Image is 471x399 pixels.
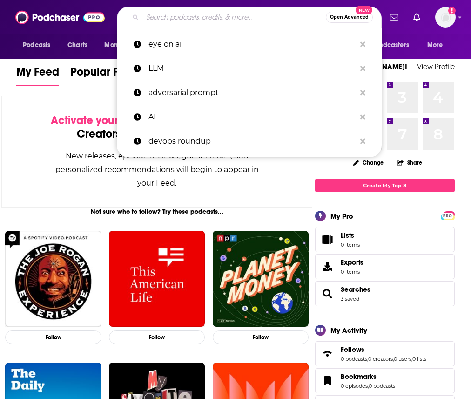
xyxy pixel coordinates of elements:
span: Exports [341,258,363,267]
span: PRO [442,213,453,220]
button: Share [397,153,423,172]
a: 3 saved [341,296,359,302]
p: devops roundup [148,129,356,153]
div: My Activity [330,326,367,335]
div: Not sure who to follow? Try these podcasts... [1,208,312,216]
a: 0 users [394,356,411,362]
img: This American Life [109,231,205,327]
button: Change [347,157,389,168]
img: User Profile [435,7,456,28]
div: New releases, episode reviews, guest credits, and personalized recommendations will begin to appe... [48,149,265,190]
a: 0 creators [368,356,393,362]
span: , [411,356,412,362]
span: Lists [341,231,360,240]
button: open menu [98,36,149,54]
p: AI [148,105,356,129]
a: Follows [318,347,337,360]
span: , [368,383,369,389]
a: PRO [442,212,453,219]
button: Follow [109,330,205,344]
span: Monitoring [104,39,137,52]
span: Bookmarks [315,368,455,393]
span: 0 items [341,268,363,275]
a: 0 podcasts [369,383,395,389]
a: My Feed [16,65,59,86]
span: For Podcasters [364,39,409,52]
div: Search podcasts, credits, & more... [117,7,382,28]
a: 0 podcasts [341,356,367,362]
a: devops roundup [117,129,382,153]
span: Searches [315,281,455,306]
span: Charts [67,39,87,52]
a: AI [117,105,382,129]
a: Show notifications dropdown [386,9,402,25]
button: open menu [16,36,62,54]
span: Popular Feed [70,65,138,84]
a: View Profile [417,62,455,71]
a: Lists [315,227,455,252]
span: 0 items [341,241,360,248]
img: Podchaser - Follow, Share and Rate Podcasts [15,8,105,26]
svg: Add a profile image [448,7,456,14]
span: My Feed [16,65,59,84]
div: My Pro [330,212,353,220]
span: Follows [341,345,364,354]
span: Activate your Feed [51,113,146,127]
img: The Joe Rogan Experience [5,231,101,327]
button: Follow [213,330,309,344]
span: Bookmarks [341,372,377,381]
a: Bookmarks [341,372,395,381]
a: Follows [341,345,426,354]
span: New [356,6,372,14]
span: More [427,39,443,52]
span: Exports [318,260,337,273]
p: adversarial prompt [148,81,356,105]
a: Exports [315,254,455,279]
a: Show notifications dropdown [410,9,424,25]
button: Show profile menu [435,7,456,28]
input: Search podcasts, credits, & more... [142,10,326,25]
p: eye on ai [148,32,356,56]
a: eye on ai [117,32,382,56]
span: Open Advanced [330,15,369,20]
button: Follow [5,330,101,344]
a: LLM [117,56,382,81]
span: Lists [341,231,354,240]
span: Podcasts [23,39,50,52]
button: Open AdvancedNew [326,12,373,23]
span: , [393,356,394,362]
a: Charts [61,36,93,54]
button: open menu [421,36,455,54]
a: 0 episodes [341,383,368,389]
a: adversarial prompt [117,81,382,105]
img: Planet Money [213,231,309,327]
a: Bookmarks [318,374,337,387]
a: Popular Feed [70,65,138,86]
span: Follows [315,341,455,366]
a: Create My Top 8 [315,179,455,192]
div: by following Podcasts, Creators, Lists, and other Users! [48,114,265,141]
p: LLM [148,56,356,81]
span: Lists [318,233,337,246]
a: Searches [318,287,337,300]
a: 0 lists [412,356,426,362]
a: Searches [341,285,370,294]
button: open menu [358,36,423,54]
span: Logged in as AnthonyLam [435,7,456,28]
